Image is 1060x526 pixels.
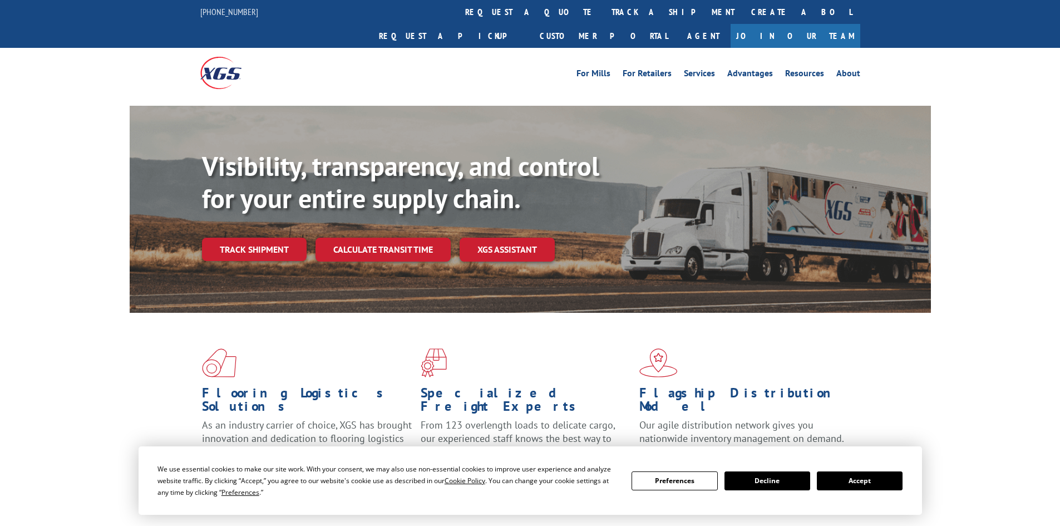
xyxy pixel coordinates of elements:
a: For Retailers [623,69,672,81]
a: [PHONE_NUMBER] [200,6,258,17]
a: Calculate transit time [315,238,451,262]
a: About [836,69,860,81]
b: Visibility, transparency, and control for your entire supply chain. [202,149,599,215]
a: Join Our Team [731,24,860,48]
a: Services [684,69,715,81]
button: Decline [724,471,810,490]
a: Resources [785,69,824,81]
img: xgs-icon-flagship-distribution-model-red [639,348,678,377]
a: XGS ASSISTANT [460,238,555,262]
img: xgs-icon-focused-on-flooring-red [421,348,447,377]
a: Customer Portal [531,24,676,48]
div: We use essential cookies to make our site work. With your consent, we may also use non-essential ... [157,463,618,498]
span: Our agile distribution network gives you nationwide inventory management on demand. [639,419,844,445]
a: Agent [676,24,731,48]
a: Track shipment [202,238,307,261]
span: Preferences [221,488,259,497]
button: Preferences [632,471,717,490]
a: For Mills [576,69,610,81]
h1: Flagship Distribution Model [639,386,850,419]
p: From 123 overlength loads to delicate cargo, our experienced staff knows the best way to move you... [421,419,631,468]
img: xgs-icon-total-supply-chain-intelligence-red [202,348,236,377]
h1: Specialized Freight Experts [421,386,631,419]
span: Cookie Policy [445,476,485,485]
a: Request a pickup [371,24,531,48]
a: Advantages [727,69,773,81]
div: Cookie Consent Prompt [139,446,922,515]
span: As an industry carrier of choice, XGS has brought innovation and dedication to flooring logistics... [202,419,412,458]
h1: Flooring Logistics Solutions [202,386,412,419]
button: Accept [817,471,903,490]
